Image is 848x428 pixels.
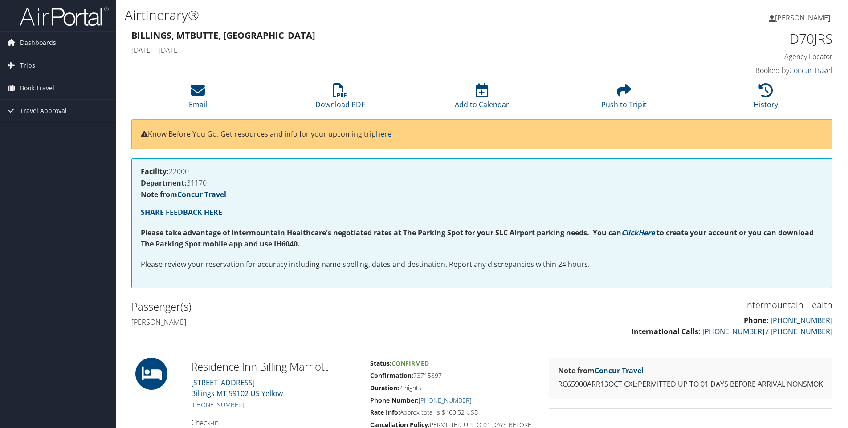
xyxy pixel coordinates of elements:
[558,379,823,390] p: RC65900ARR13OCT CXL:PERMITTED UP TO 01 DAYS BEFORE ARRIVAL NONSMOK
[141,259,823,271] p: Please review your reservation for accuracy including name spelling, dates and destination. Repor...
[370,384,399,392] strong: Duration:
[489,299,832,311] h3: Intermountain Health
[20,6,109,27] img: airportal-logo.png
[125,6,601,24] h1: Airtinerary®
[191,378,283,398] a: [STREET_ADDRESS]Billings MT 59102 US Yellow
[131,29,315,41] strong: Billings, MT Butte, [GEOGRAPHIC_DATA]
[141,179,823,186] h4: 31170
[141,178,187,188] strong: Department:
[20,100,67,122] span: Travel Approval
[769,4,839,31] a: [PERSON_NAME]
[558,366,644,376] strong: Note from
[370,359,391,367] strong: Status:
[702,327,832,336] a: [PHONE_NUMBER] / [PHONE_NUMBER]
[131,45,654,55] h4: [DATE] - [DATE]
[771,315,832,325] a: [PHONE_NUMBER]
[370,371,413,380] strong: Confirmation:
[370,396,419,404] strong: Phone Number:
[455,88,509,109] a: Add to Calendar
[789,65,832,75] a: Concur Travel
[754,88,778,109] a: History
[370,384,535,392] h5: 2 nights
[141,166,169,176] strong: Facility:
[177,190,226,199] a: Concur Travel
[191,359,356,374] h2: Residence Inn Billing Marriott
[189,88,207,109] a: Email
[370,408,535,417] h5: Approx total is $460.52 USD
[370,408,400,416] strong: Rate Info:
[419,396,471,404] a: [PHONE_NUMBER]
[141,190,226,199] strong: Note from
[667,52,832,61] h4: Agency Locator
[775,13,830,23] span: [PERSON_NAME]
[20,77,54,99] span: Book Travel
[141,168,823,175] h4: 22000
[131,317,475,327] h4: [PERSON_NAME]
[20,32,56,54] span: Dashboards
[744,315,769,325] strong: Phone:
[621,228,638,238] a: Click
[315,88,365,109] a: Download PDF
[632,327,701,336] strong: International Calls:
[191,418,356,428] h4: Check-in
[141,228,621,238] strong: Please take advantage of Intermountain Healthcare's negotiated rates at The Parking Spot for your...
[131,299,475,314] h2: Passenger(s)
[391,359,429,367] span: Confirmed
[638,228,655,238] a: Here
[20,54,35,77] span: Trips
[141,129,823,140] p: Know Before You Go: Get resources and info for your upcoming trip
[370,371,535,380] h5: 73715897
[191,400,244,409] a: [PHONE_NUMBER]
[595,366,644,376] a: Concur Travel
[141,207,222,217] a: SHARE FEEDBACK HERE
[376,129,391,139] a: here
[667,29,832,48] h1: D70JRS
[667,65,832,75] h4: Booked by
[601,88,647,109] a: Push to Tripit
